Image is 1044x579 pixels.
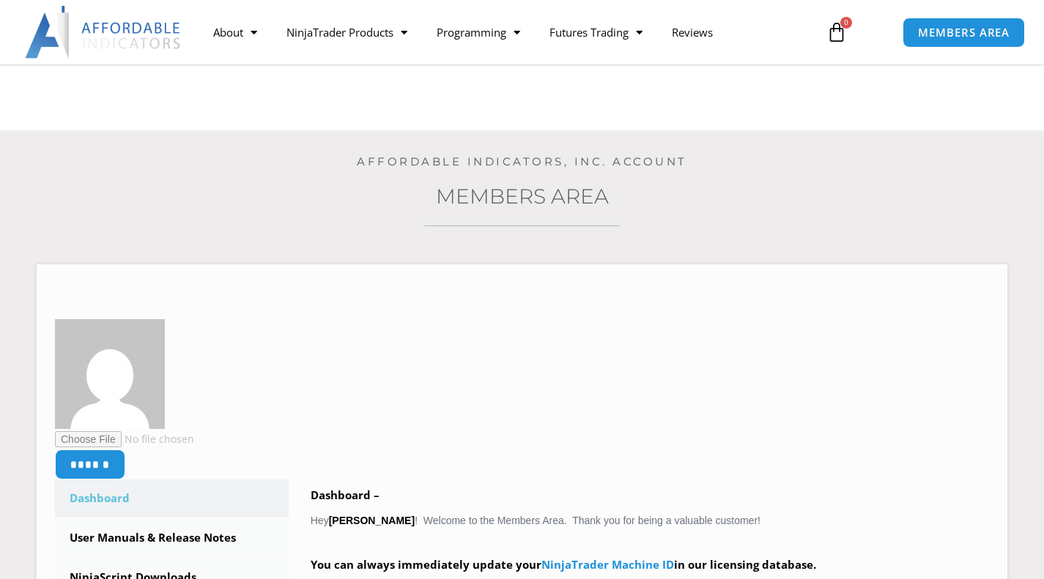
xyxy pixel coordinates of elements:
[199,15,272,49] a: About
[25,6,182,59] img: LogoAI | Affordable Indicators – NinjaTrader
[272,15,422,49] a: NinjaTrader Products
[55,319,165,429] img: 39e0033cbd55ea9ca5de0c69328c072ba2f84f66493d44b5a465b361d6139ef7
[311,557,816,572] strong: You can always immediately update your in our licensing database.
[918,27,1010,38] span: MEMBERS AREA
[541,557,674,572] a: NinjaTrader Machine ID
[657,15,728,49] a: Reviews
[535,15,657,49] a: Futures Trading
[55,479,289,518] a: Dashboard
[436,184,609,209] a: Members Area
[199,15,815,49] nav: Menu
[55,519,289,557] a: User Manuals & Release Notes
[804,11,869,53] a: 0
[840,17,852,29] span: 0
[422,15,535,49] a: Programming
[329,515,415,526] strong: [PERSON_NAME]
[311,488,380,502] b: Dashboard –
[357,154,687,168] a: Affordable Indicators, Inc. Account
[903,18,1025,48] a: MEMBERS AREA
